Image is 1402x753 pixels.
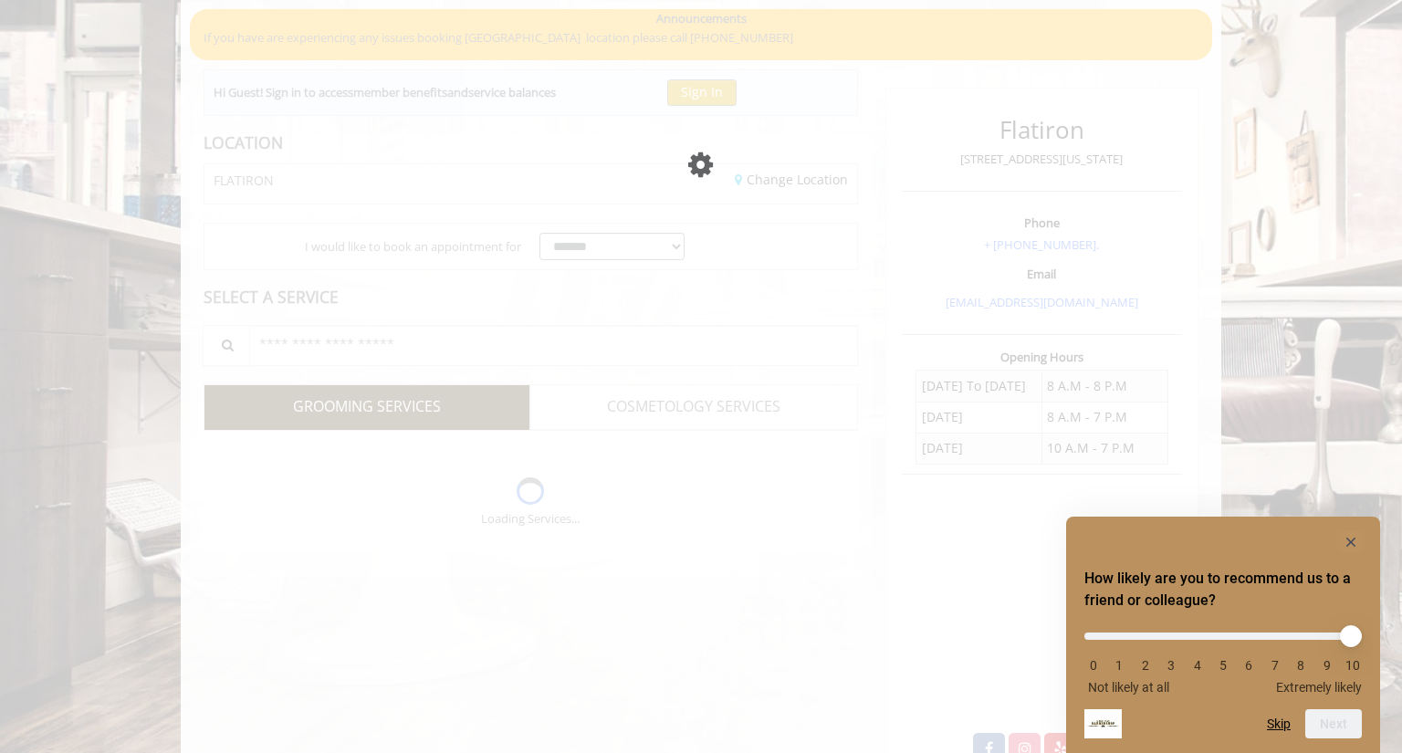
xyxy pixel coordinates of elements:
[1266,658,1284,673] li: 7
[1267,716,1291,731] button: Skip
[1136,658,1155,673] li: 2
[1188,658,1207,673] li: 4
[1110,658,1128,673] li: 1
[1214,658,1232,673] li: 5
[1318,658,1336,673] li: 9
[1084,568,1362,612] h2: How likely are you to recommend us to a friend or colleague? Select an option from 0 to 10, with ...
[1240,658,1258,673] li: 6
[1292,658,1310,673] li: 8
[1084,658,1103,673] li: 0
[1088,680,1169,695] span: Not likely at all
[1276,680,1362,695] span: Extremely likely
[1084,531,1362,738] div: How likely are you to recommend us to a friend or colleague? Select an option from 0 to 10, with ...
[1340,531,1362,553] button: Hide survey
[1162,658,1180,673] li: 3
[1084,619,1362,695] div: How likely are you to recommend us to a friend or colleague? Select an option from 0 to 10, with ...
[1305,709,1362,738] button: Next question
[1344,658,1362,673] li: 10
